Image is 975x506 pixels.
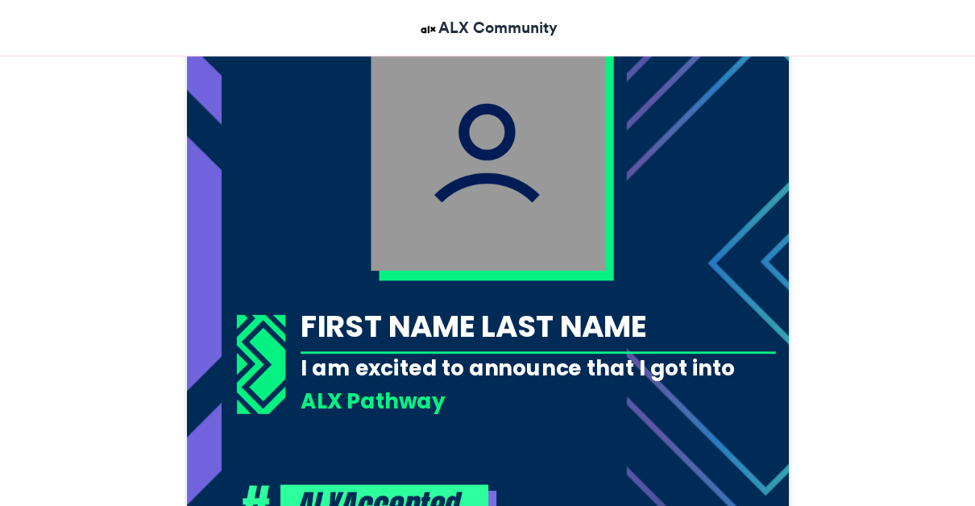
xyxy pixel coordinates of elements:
img: 1718367053.733-03abb1a83a9aadad37b12c69bdb0dc1c60dcbf83.png [237,314,286,414]
div: ALX Pathway [301,386,776,416]
div: FIRST NAME LAST NAME [301,305,776,346]
a: ALX Community [418,16,558,39]
img: ALX Community [418,19,438,39]
div: I am excited to announce that I got into the [301,354,776,413]
img: user_filled.png [371,36,605,271]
